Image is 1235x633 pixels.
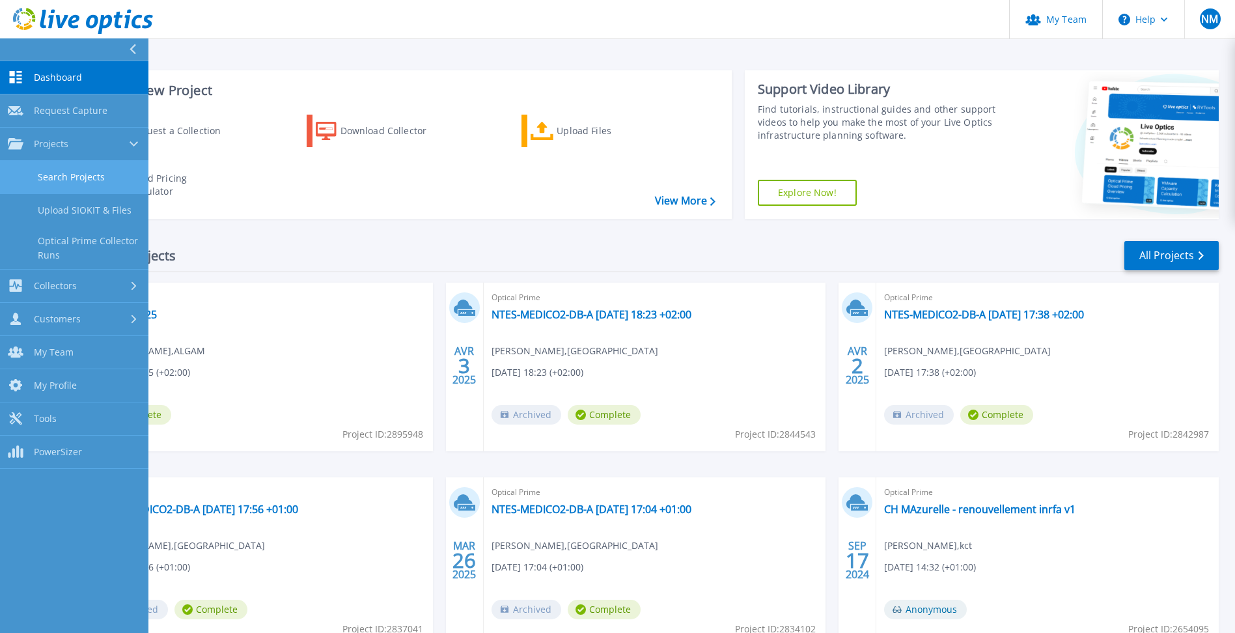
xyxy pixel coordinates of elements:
[845,537,870,584] div: SEP 2024
[34,446,82,458] span: PowerSizer
[884,560,976,574] span: [DATE] 14:32 (+01:00)
[735,427,816,442] span: Project ID: 2844543
[884,503,1075,516] a: CH MAzurelle - renouvellement inrfa v1
[492,344,658,358] span: [PERSON_NAME] , [GEOGRAPHIC_DATA]
[34,105,107,117] span: Request Capture
[852,360,863,371] span: 2
[452,555,476,566] span: 26
[492,539,658,553] span: [PERSON_NAME] , [GEOGRAPHIC_DATA]
[1128,427,1209,442] span: Project ID: 2842987
[92,169,238,201] a: Cloud Pricing Calculator
[884,539,972,553] span: [PERSON_NAME] , kct
[568,405,641,425] span: Complete
[492,600,561,619] span: Archived
[492,560,583,574] span: [DATE] 17:04 (+01:00)
[492,485,818,499] span: Optical Prime
[340,118,445,144] div: Download Collector
[34,280,77,292] span: Collectors
[307,115,452,147] a: Download Collector
[34,380,77,391] span: My Profile
[492,365,583,380] span: [DATE] 18:23 (+02:00)
[557,118,661,144] div: Upload Files
[98,503,298,516] a: NTES-MEDICO2-DB-A [DATE] 17:56 +01:00
[568,600,641,619] span: Complete
[884,600,967,619] span: Anonymous
[92,83,715,98] h3: Start a New Project
[492,405,561,425] span: Archived
[458,360,470,371] span: 3
[884,308,1084,321] a: NTES-MEDICO2-DB-A [DATE] 17:38 +02:00
[34,346,74,358] span: My Team
[452,342,477,389] div: AVR 2025
[845,342,870,389] div: AVR 2025
[758,81,999,98] div: Support Video Library
[98,539,265,553] span: [PERSON_NAME] , [GEOGRAPHIC_DATA]
[884,344,1051,358] span: [PERSON_NAME] , [GEOGRAPHIC_DATA]
[492,503,691,516] a: NTES-MEDICO2-DB-A [DATE] 17:04 +01:00
[846,555,869,566] span: 17
[758,103,999,142] div: Find tutorials, instructional guides and other support videos to help you make the most of your L...
[342,427,423,442] span: Project ID: 2895948
[884,405,954,425] span: Archived
[884,365,976,380] span: [DATE] 17:38 (+02:00)
[128,172,232,198] div: Cloud Pricing Calculator
[452,537,477,584] div: MAR 2025
[34,413,57,425] span: Tools
[98,344,205,358] span: [PERSON_NAME] , ALGAM
[492,290,818,305] span: Optical Prime
[34,313,81,325] span: Customers
[758,180,857,206] a: Explore Now!
[960,405,1033,425] span: Complete
[92,115,238,147] a: Request a Collection
[1124,241,1219,270] a: All Projects
[34,138,68,150] span: Projects
[34,72,82,83] span: Dashboard
[98,485,425,499] span: Optical Prime
[174,600,247,619] span: Complete
[884,290,1211,305] span: Optical Prime
[492,308,691,321] a: NTES-MEDICO2-DB-A [DATE] 18:23 +02:00
[1201,14,1218,24] span: NM
[98,290,425,305] span: Optical Prime
[884,485,1211,499] span: Optical Prime
[130,118,234,144] div: Request a Collection
[655,195,715,207] a: View More
[521,115,667,147] a: Upload Files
